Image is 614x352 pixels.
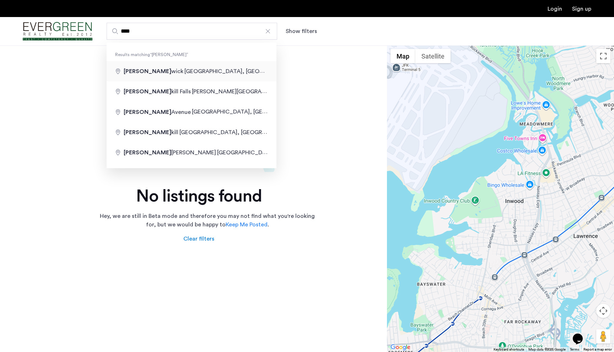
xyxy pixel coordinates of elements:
span: Map data ©2025 Google [528,348,566,351]
span: [GEOGRAPHIC_DATA], [GEOGRAPHIC_DATA] [179,129,299,135]
a: Report a map error [583,347,612,352]
span: [PERSON_NAME] [124,150,217,155]
button: Toggle fullscreen view [596,49,610,63]
img: Google [389,343,412,352]
span: [GEOGRAPHIC_DATA], [GEOGRAPHIC_DATA], [GEOGRAPHIC_DATA] [184,68,365,74]
button: Map camera controls [596,304,610,318]
span: Results matching [107,51,276,58]
span: [PERSON_NAME] [124,130,171,135]
span: kill Falls [124,89,192,94]
input: Apartment Search [107,23,277,40]
p: Hey, we are still in Beta mode and therefore you may not find what you're looking for, but we wou... [97,212,318,229]
q: [PERSON_NAME] [150,53,188,57]
iframe: chat widget [570,324,593,345]
a: Cazamio Logo [23,18,92,45]
span: [PERSON_NAME] [124,109,171,115]
a: Login [548,6,562,12]
span: wick [124,68,184,74]
span: [PERSON_NAME] [124,150,171,155]
button: Show satellite imagery [415,49,451,63]
button: Drag Pegman onto the map to open Street View [596,329,610,343]
a: Terms (opens in new tab) [570,347,579,352]
a: Registration [572,6,591,12]
img: not-found [23,62,375,172]
button: Show street map [391,49,415,63]
button: Show or hide filters [286,27,317,35]
span: [PERSON_NAME] [124,68,171,74]
img: logo [23,18,92,45]
span: [PERSON_NAME][GEOGRAPHIC_DATA], [GEOGRAPHIC_DATA], [GEOGRAPHIC_DATA] [192,88,418,94]
span: kill [124,130,179,135]
a: Keep Me Posted [226,220,268,229]
h2: No listings found [23,186,375,206]
a: Open this area in Google Maps (opens a new window) [389,343,412,352]
div: Clear filters [183,235,214,243]
span: [GEOGRAPHIC_DATA], [GEOGRAPHIC_DATA], [GEOGRAPHIC_DATA] [217,149,398,155]
span: [GEOGRAPHIC_DATA], [GEOGRAPHIC_DATA], [GEOGRAPHIC_DATA] [192,109,373,115]
span: Avenue [124,109,192,115]
span: [PERSON_NAME] [124,89,171,94]
button: Keyboard shortcuts [494,347,524,352]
